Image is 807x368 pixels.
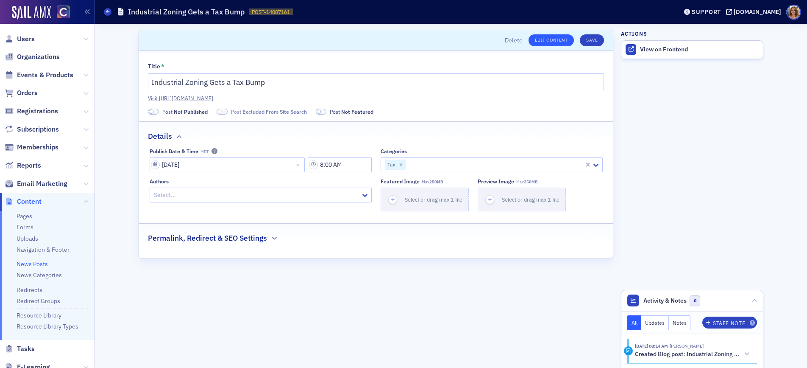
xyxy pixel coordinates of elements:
[293,157,305,172] button: Close
[17,235,38,242] a: Uploads
[17,344,35,354] span: Tasks
[17,297,60,305] a: Redirect Groups
[17,312,61,319] a: Resource Library
[478,178,514,185] div: Preview image
[5,197,42,206] a: Content
[308,157,372,172] input: 00:00 AM
[640,46,759,53] div: View on Frontend
[150,148,198,155] div: Publish Date & Time
[621,41,763,59] a: View on Frontend
[17,197,42,206] span: Content
[690,295,700,306] span: 0
[148,233,267,244] h2: Permalink, Redirect & SEO Settings
[529,34,574,46] a: Edit Content
[5,161,41,170] a: Reports
[17,323,78,330] a: Resource Library Types
[405,196,462,203] span: Select or drag max 1 file
[668,343,704,349] span: Lindsay Moore
[17,143,58,152] span: Memberships
[150,178,169,185] div: Authors
[17,212,32,220] a: Pages
[231,108,307,115] span: Post
[5,52,60,62] a: Organizations
[252,8,290,16] span: POST-14007161
[17,34,35,44] span: Users
[17,88,38,98] span: Orders
[5,34,35,44] a: Users
[161,63,164,70] abbr: This field is required
[5,179,67,188] a: Email Marketing
[341,108,373,115] span: Not Featured
[385,160,396,170] div: Tax
[17,107,58,116] span: Registrations
[669,315,691,330] button: Notes
[422,179,443,185] span: Max
[635,343,668,349] time: 8/25/2025 08:14 AM
[692,8,721,16] div: Support
[17,223,33,231] a: Forms
[17,52,60,62] span: Organizations
[17,125,59,134] span: Subscriptions
[242,108,307,115] span: Excluded From Site Search
[621,30,647,37] h4: Actions
[148,109,159,115] span: Not Published
[734,8,781,16] div: [DOMAIN_NAME]
[713,321,745,326] div: Staff Note
[17,161,41,170] span: Reports
[5,125,59,134] a: Subscriptions
[148,63,160,70] div: Title
[624,346,633,355] div: Activity
[17,260,48,268] a: News Posts
[17,179,67,188] span: Email Marketing
[51,6,70,20] a: View Homepage
[150,157,305,172] input: MM/DD/YYYY
[786,5,801,20] span: Profile
[580,34,604,46] button: Save
[162,108,208,115] span: Post
[524,179,537,185] span: 250MB
[128,7,245,17] h1: Industrial Zoning Gets a Tax Bump
[17,286,42,294] a: Redirects
[505,36,523,45] button: Delete
[174,108,208,115] span: Not Published
[516,179,537,185] span: Max
[200,149,209,155] span: MDT
[643,296,687,305] span: Activity & Notes
[5,344,35,354] a: Tasks
[381,178,420,185] div: Featured Image
[148,131,172,142] h2: Details
[641,315,669,330] button: Updates
[5,70,73,80] a: Events & Products
[5,88,38,98] a: Orders
[635,351,739,358] h5: Created Blog post: Industrial Zoning Gets a Tax Bump
[396,160,406,170] div: Remove Tax
[57,6,70,19] img: SailAMX
[726,9,784,15] button: [DOMAIN_NAME]
[429,179,443,185] span: 250MB
[5,107,58,116] a: Registrations
[381,188,469,211] button: Select or drag max 1 file
[148,94,604,102] a: Visit [URL][DOMAIN_NAME]
[17,70,73,80] span: Events & Products
[502,196,559,203] span: Select or drag max 1 file
[5,143,58,152] a: Memberships
[17,246,70,253] a: Navigation & Footer
[17,271,62,279] a: News Categories
[478,188,566,211] button: Select or drag max 1 file
[381,148,407,155] div: Categories
[316,109,327,115] span: Not Featured
[217,109,228,115] span: Excluded From Site Search
[702,317,757,329] button: Staff Note
[330,108,373,115] span: Post
[635,350,751,359] button: Created Blog post: Industrial Zoning Gets a Tax Bump
[12,6,51,20] img: SailAMX
[627,315,642,330] button: All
